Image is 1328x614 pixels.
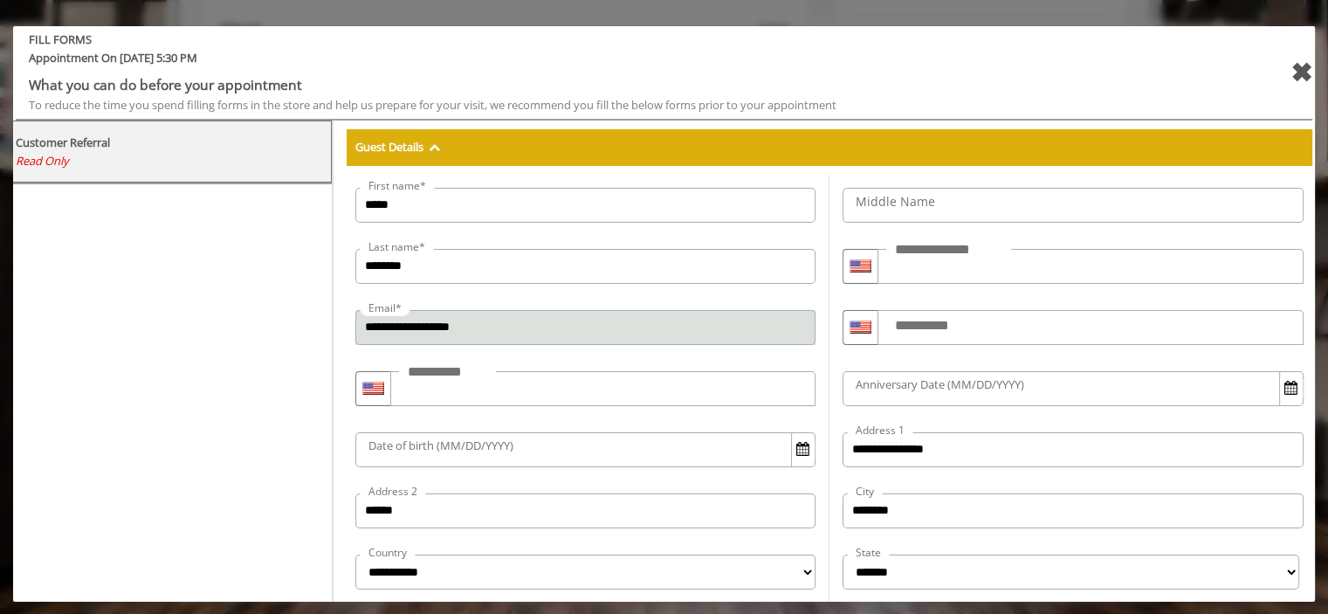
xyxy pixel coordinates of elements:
input: DOB [355,432,815,467]
label: Email [485,72,516,101]
div: To reduce the time you spend filling forms in the store and help us prepare for your visit, we re... [29,96,1188,114]
label: Email* [360,300,410,316]
label: Anniversary Date (MM/DD/YYYY) [847,376,1033,394]
button: Open Calendar [792,438,815,462]
label: Date of birth (MM/DD/YYYY) [360,437,522,455]
span: Appointment On [DATE] 5:30 PM [16,49,1201,74]
b: Guest Details [355,139,423,155]
label: Mobile Phone [19,72,95,101]
div: Guest Details Hide [347,129,1312,166]
div: Country [843,249,877,284]
input: Address2 [355,493,815,528]
b: FILL FORMS [16,31,1201,49]
label: Last name* [360,238,434,255]
b: Customer Referral [16,135,110,150]
input: Address1 [843,432,1304,467]
label: State [847,544,890,561]
button: Open Calendar [1280,376,1303,401]
div: Country [355,371,390,406]
span: Read Only [16,153,69,169]
b: What you can do before your appointment [29,75,302,94]
label: Middle Name [847,192,944,211]
label: First name* [360,177,435,194]
input: Last name [355,249,815,284]
div: Country [843,310,877,345]
label: Last Name [19,4,84,33]
label: Address 1 [847,422,913,438]
label: City [847,483,883,500]
input: Anniversary Date [843,371,1304,406]
div: close forms [1290,52,1312,93]
input: Email [355,310,815,345]
input: First name [355,188,815,223]
label: Address 2 [360,483,426,500]
input: City [843,493,1304,528]
input: Middle Name [843,188,1304,223]
span: Hide [429,139,440,155]
label: Country [360,544,416,561]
